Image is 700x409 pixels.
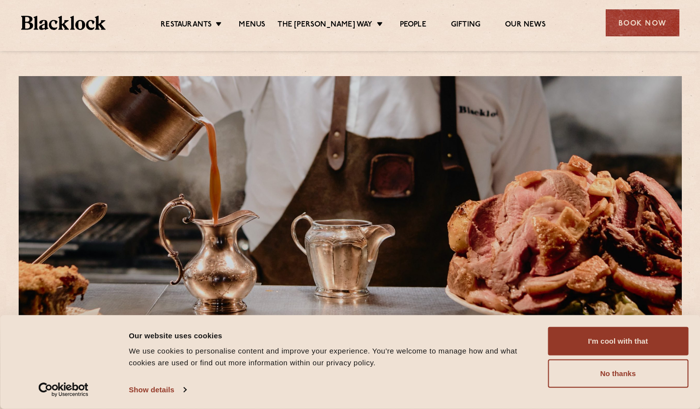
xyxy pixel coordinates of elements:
[278,20,372,31] a: The [PERSON_NAME] Way
[129,329,536,341] div: Our website uses cookies
[21,16,106,30] img: BL_Textured_Logo-footer-cropped.svg
[505,20,546,31] a: Our News
[606,9,679,36] div: Book Now
[21,382,107,397] a: Usercentrics Cookiebot - opens in a new window
[161,20,212,31] a: Restaurants
[129,382,186,397] a: Show details
[400,20,426,31] a: People
[451,20,480,31] a: Gifting
[548,327,688,355] button: I'm cool with that
[548,359,688,388] button: No thanks
[239,20,265,31] a: Menus
[129,345,536,369] div: We use cookies to personalise content and improve your experience. You're welcome to manage how a...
